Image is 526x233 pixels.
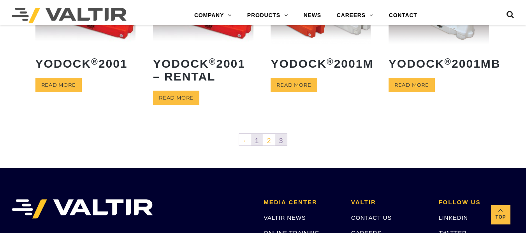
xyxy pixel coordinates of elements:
[389,78,435,92] a: Read more about “Yodock® 2001MB”
[351,199,427,206] h2: VALTIR
[251,134,263,145] a: 1
[329,8,381,23] a: CAREERS
[351,214,392,221] a: CONTACT US
[264,199,340,206] h2: MEDIA CENTER
[271,51,371,76] h2: Yodock 2001M
[296,8,329,23] a: NEWS
[12,8,127,23] img: Valtir
[275,134,287,145] span: 3
[239,8,296,23] a: PRODUCTS
[491,205,510,224] a: Top
[491,213,510,222] span: Top
[35,133,491,149] nav: Product Pagination
[239,134,251,145] a: ←
[271,78,317,92] a: Read more about “Yodock® 2001M”
[327,57,334,67] sup: ®
[153,91,199,105] a: Read more about “Yodock® 2001 - Rental”
[389,51,489,76] h2: Yodock 2001MB
[264,214,306,221] a: VALTIR NEWS
[438,199,514,206] h2: FOLLOW US
[381,8,425,23] a: CONTACT
[438,214,468,221] a: LINKEDIN
[12,199,153,219] img: VALTIR
[35,78,82,92] a: Read more about “Yodock® 2001”
[91,57,99,67] sup: ®
[445,57,452,67] sup: ®
[35,51,136,76] h2: Yodock 2001
[186,8,239,23] a: COMPANY
[209,57,216,67] sup: ®
[263,134,275,145] a: 2
[153,51,253,89] h2: Yodock 2001 – Rental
